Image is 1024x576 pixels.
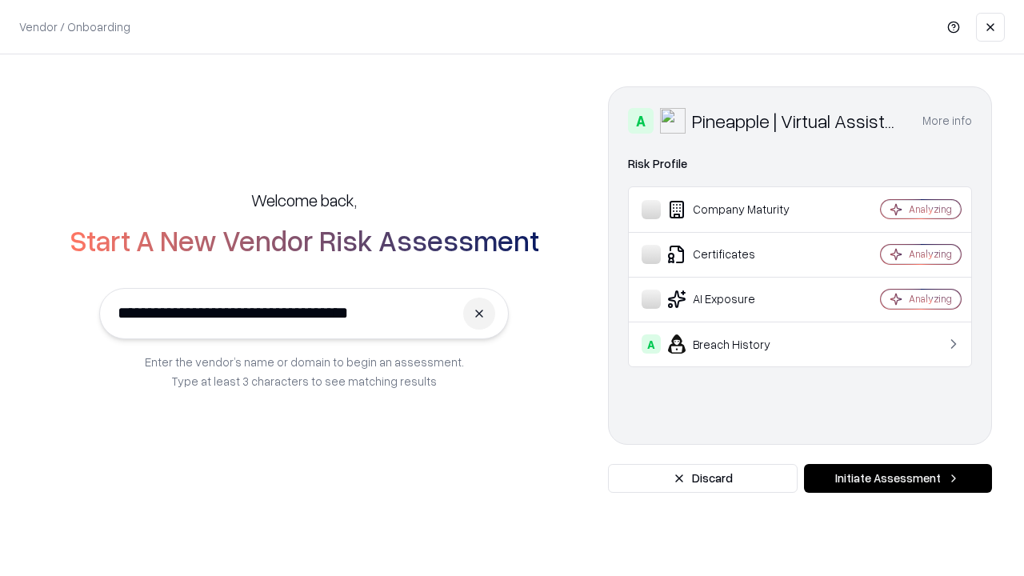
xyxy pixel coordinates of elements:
div: Certificates [642,245,833,264]
div: Analyzing [909,202,952,216]
div: A [628,108,654,134]
div: Pineapple | Virtual Assistant Agency [692,108,903,134]
img: Pineapple | Virtual Assistant Agency [660,108,686,134]
button: More info [922,106,972,135]
p: Enter the vendor’s name or domain to begin an assessment. Type at least 3 characters to see match... [145,352,464,390]
div: AI Exposure [642,290,833,309]
button: Initiate Assessment [804,464,992,493]
div: Risk Profile [628,154,972,174]
div: Analyzing [909,247,952,261]
div: A [642,334,661,354]
div: Analyzing [909,292,952,306]
button: Discard [608,464,798,493]
h5: Welcome back, [251,189,357,211]
div: Breach History [642,334,833,354]
div: Company Maturity [642,200,833,219]
h2: Start A New Vendor Risk Assessment [70,224,539,256]
p: Vendor / Onboarding [19,18,130,35]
